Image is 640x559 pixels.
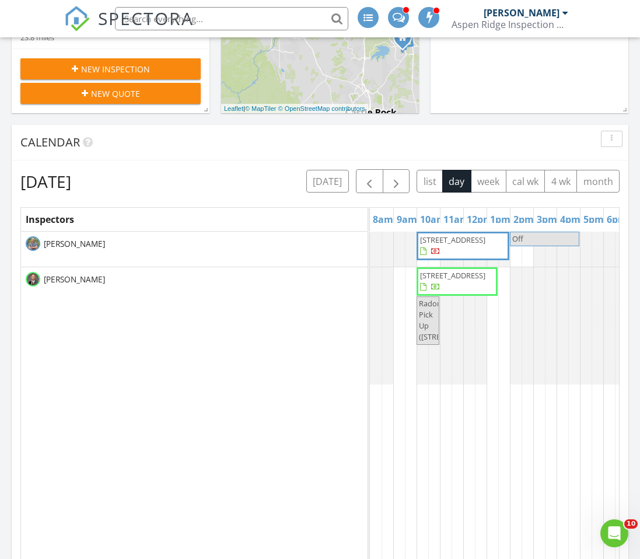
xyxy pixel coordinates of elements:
[464,210,495,229] a: 12pm
[440,210,472,229] a: 11am
[624,519,638,529] span: 10
[115,7,348,30] input: Search everything...
[403,37,410,44] div: 12788 Trejo Circle, Parker Colorado 80134
[484,7,559,19] div: [PERSON_NAME]
[600,519,628,547] iframe: Intercom live chat
[98,6,194,30] span: SPECTORA
[544,170,577,193] button: 4 wk
[26,236,40,251] img: upsdated_headshot_2.jpg
[394,210,420,229] a: 9am
[245,105,277,112] a: © MapTiler
[20,170,71,193] h2: [DATE]
[221,104,368,114] div: |
[487,210,513,229] a: 1pm
[224,105,243,112] a: Leaflet
[442,170,471,193] button: day
[26,272,40,287] img: screen_shot_20220111_at_2.52.21_pm.png
[506,170,545,193] button: cal wk
[471,170,506,193] button: week
[91,88,140,100] span: New Quote
[417,170,443,193] button: list
[26,213,74,226] span: Inspectors
[512,233,523,244] span: Off
[419,298,489,343] span: Radon Pick Up ([STREET_ADDRESS])
[306,170,349,193] button: [DATE]
[383,169,410,193] button: Next day
[20,32,95,43] div: 23.8 miles
[580,210,607,229] a: 5pm
[64,16,194,40] a: SPECTORA
[20,134,80,150] span: Calendar
[20,83,201,104] button: New Quote
[557,210,583,229] a: 4pm
[510,210,537,229] a: 2pm
[420,270,485,281] span: [STREET_ADDRESS]
[278,105,365,112] a: © OpenStreetMap contributors
[417,210,449,229] a: 10am
[370,210,396,229] a: 8am
[81,63,150,75] span: New Inspection
[20,58,201,79] button: New Inspection
[64,6,90,32] img: The Best Home Inspection Software - Spectora
[534,210,560,229] a: 3pm
[420,235,485,245] span: [STREET_ADDRESS]
[41,274,107,285] span: [PERSON_NAME]
[576,170,620,193] button: month
[41,238,107,250] span: [PERSON_NAME]
[604,210,630,229] a: 6pm
[452,19,568,30] div: Aspen Ridge Inspection Services LLC
[356,169,383,193] button: Previous day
